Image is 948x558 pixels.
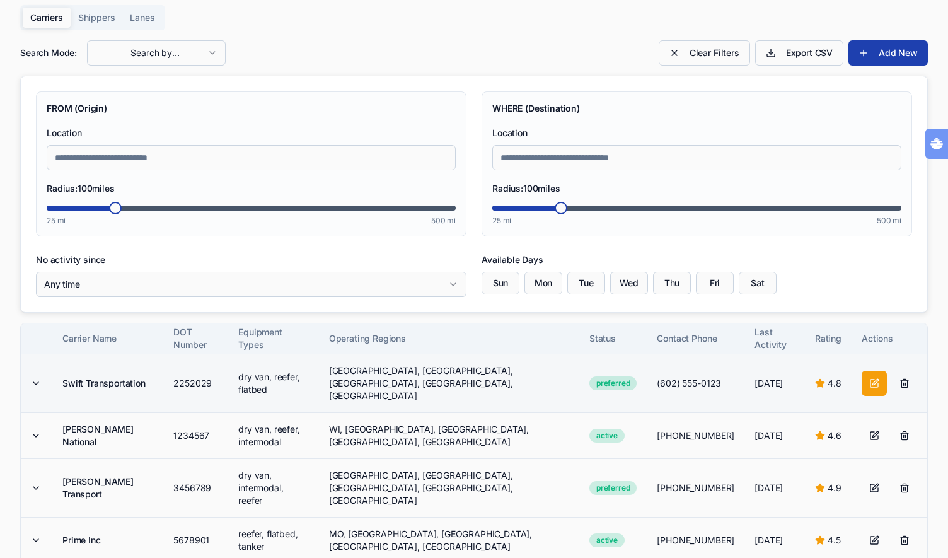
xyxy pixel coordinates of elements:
div: preferred [589,481,637,495]
td: [PERSON_NAME] National [52,412,163,458]
td: (602) 555-0123 [647,354,744,412]
label: Location [47,127,82,138]
label: No activity since [36,254,105,265]
button: Shippers [71,8,123,28]
button: Wed [610,272,648,294]
button: Sun [482,272,519,294]
label: Radius: 100 miles [47,183,115,194]
td: [PHONE_NUMBER] [647,412,744,458]
td: [PHONE_NUMBER] [647,458,744,517]
label: Location [492,127,528,138]
td: 3456789 [163,458,228,517]
label: Search Mode: [20,47,77,59]
th: Rating [805,323,852,354]
td: 1234567 [163,412,228,458]
span: 4.8 [828,377,841,390]
label: Available Days [482,254,543,265]
th: Equipment Types [228,323,319,354]
th: Status [579,323,647,354]
span: 25 mi [47,216,66,226]
button: Add New [848,40,928,66]
button: Lanes [122,8,162,28]
span: 500 mi [877,216,901,226]
td: [DATE] [744,412,805,458]
button: Mon [524,272,562,294]
span: 500 mi [431,216,456,226]
th: Last Activity [744,323,805,354]
th: Actions [852,323,927,354]
th: Carrier Name [52,323,163,354]
span: 4.9 [828,482,841,494]
label: Radius: 100 miles [492,183,560,194]
h3: FROM (Origin) [47,102,456,115]
th: Operating Regions [319,323,579,354]
td: [GEOGRAPHIC_DATA], [GEOGRAPHIC_DATA], [GEOGRAPHIC_DATA], [GEOGRAPHIC_DATA], [GEOGRAPHIC_DATA] [319,458,579,517]
th: Contact Phone [647,323,744,354]
th: DOT Number [163,323,228,354]
td: Swift Transportation [52,354,163,412]
td: dry van, reefer, flatbed [228,354,319,412]
div: preferred [589,376,637,390]
td: [DATE] [744,354,805,412]
div: active [589,533,625,547]
td: [GEOGRAPHIC_DATA], [GEOGRAPHIC_DATA], [GEOGRAPHIC_DATA], [GEOGRAPHIC_DATA], [GEOGRAPHIC_DATA] [319,354,579,412]
span: 4.5 [828,534,841,547]
button: Carriers [23,8,71,28]
h3: WHERE (Destination) [492,102,901,115]
span: 25 mi [492,216,511,226]
td: 2252029 [163,354,228,412]
button: Fri [696,272,734,294]
td: WI, [GEOGRAPHIC_DATA], [GEOGRAPHIC_DATA], [GEOGRAPHIC_DATA], [GEOGRAPHIC_DATA] [319,412,579,458]
button: Tue [567,272,605,294]
span: 4.6 [828,429,841,442]
td: dry van, reefer, intermodal [228,412,319,458]
div: active [589,429,625,443]
button: Thu [653,272,691,294]
button: Sat [739,272,777,294]
td: [PERSON_NAME] Transport [52,458,163,517]
td: [DATE] [744,458,805,517]
td: dry van, intermodal, reefer [228,458,319,517]
button: Export CSV [755,40,843,66]
button: Clear Filters [659,40,750,66]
